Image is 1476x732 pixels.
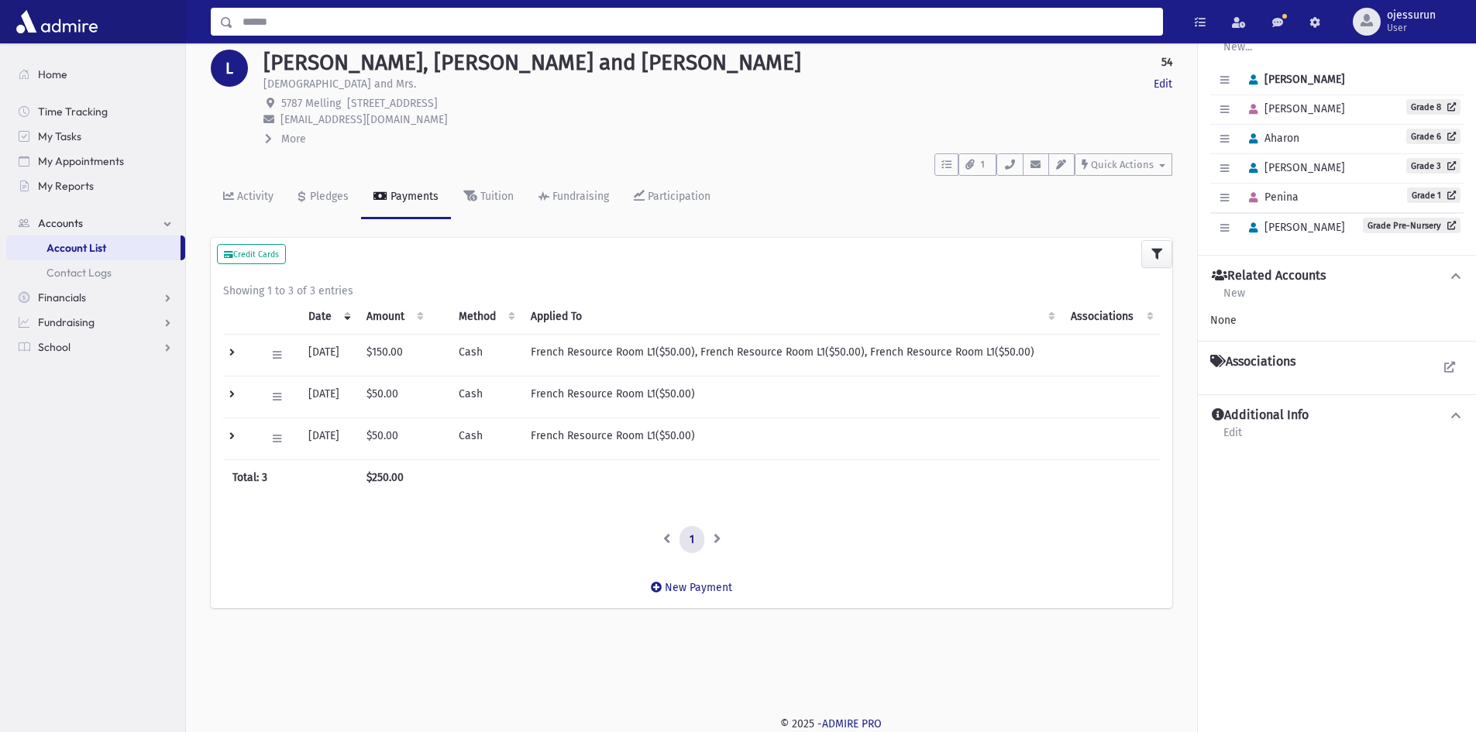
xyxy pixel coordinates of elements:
[1210,268,1464,284] button: Related Accounts
[223,459,357,495] th: Total: 3
[1091,159,1154,170] span: Quick Actions
[6,211,185,235] a: Accounts
[281,132,306,146] span: More
[1363,218,1461,233] a: Grade Pre-Nursery
[211,176,286,219] a: Activity
[1242,73,1345,86] span: [PERSON_NAME]
[1161,54,1172,70] strong: 54
[638,569,745,607] a: New Payment
[46,241,106,255] span: Account List
[1212,407,1309,424] h4: Additional Info
[357,376,430,418] td: $50.00
[680,526,704,554] a: 1
[211,716,1451,732] div: © 2025 -
[38,105,108,119] span: Time Tracking
[449,299,521,335] th: Method: activate to sort column ascending
[1242,221,1345,234] span: [PERSON_NAME]
[217,244,286,264] button: Credit Cards
[263,76,416,92] p: [DEMOGRAPHIC_DATA] and Mrs.
[976,158,989,172] span: 1
[211,50,248,87] div: L
[1075,153,1172,176] button: Quick Actions
[263,50,801,76] h1: [PERSON_NAME], [PERSON_NAME] and [PERSON_NAME]
[1223,284,1246,312] a: New
[1242,132,1299,145] span: Aharon
[521,418,1061,459] td: French Resource Room L1($50.00)
[223,283,1160,299] div: Showing 1 to 3 of 3 entries
[6,149,185,174] a: My Appointments
[6,124,185,149] a: My Tasks
[621,176,723,219] a: Participation
[299,376,356,418] td: [DATE]
[263,131,308,147] button: More
[1406,129,1461,144] a: Grade 6
[526,176,621,219] a: Fundraising
[1406,99,1461,115] a: Grade 8
[38,129,81,143] span: My Tasks
[6,335,185,359] a: School
[299,334,356,376] td: [DATE]
[645,190,710,203] div: Participation
[38,340,71,354] span: School
[38,67,67,81] span: Home
[1223,38,1253,66] a: New...
[347,97,438,110] span: [STREET_ADDRESS]
[549,190,609,203] div: Fundraising
[1387,22,1436,34] span: User
[1210,312,1464,328] div: None
[521,334,1061,376] td: French Resource Room L1($50.00), French Resource Room L1($50.00), French Resource Room L1($50.00)
[6,310,185,335] a: Fundraising
[1210,407,1464,424] button: Additional Info
[822,717,882,730] a: ADMIRE PRO
[307,190,349,203] div: Pledges
[6,235,181,260] a: Account List
[1242,102,1345,115] span: [PERSON_NAME]
[6,62,185,87] a: Home
[958,153,996,176] button: 1
[299,299,356,335] th: Date: activate to sort column ascending
[299,418,356,459] td: [DATE]
[6,99,185,124] a: Time Tracking
[6,285,185,310] a: Financials
[387,190,439,203] div: Payments
[449,418,521,459] td: Cash
[1406,158,1461,174] a: Grade 3
[357,459,430,495] th: $250.00
[449,376,521,418] td: Cash
[281,97,341,110] span: 5787 Melling
[6,174,185,198] a: My Reports
[357,418,430,459] td: $50.00
[38,216,83,230] span: Accounts
[451,176,526,219] a: Tuition
[521,376,1061,418] td: French Resource Room L1($50.00)
[521,299,1061,335] th: Applied To: activate to sort column ascending
[1242,161,1345,174] span: [PERSON_NAME]
[1061,299,1160,335] th: Associations: activate to sort column ascending
[1210,354,1295,369] h4: Associations
[38,315,95,329] span: Fundraising
[1154,76,1172,92] a: Edit
[38,290,86,304] span: Financials
[361,176,451,219] a: Payments
[286,176,361,219] a: Pledges
[38,154,124,168] span: My Appointments
[12,6,101,37] img: AdmirePro
[38,179,94,193] span: My Reports
[46,266,112,280] span: Contact Logs
[1242,191,1299,204] span: Penina
[280,113,448,126] span: [EMAIL_ADDRESS][DOMAIN_NAME]
[233,8,1162,36] input: Search
[6,260,185,285] a: Contact Logs
[1407,187,1461,203] a: Grade 1
[449,334,521,376] td: Cash
[1223,424,1243,452] a: Edit
[477,190,514,203] div: Tuition
[1212,268,1326,284] h4: Related Accounts
[1387,9,1436,22] span: ojessurun
[357,334,430,376] td: $150.00
[224,249,279,259] small: Credit Cards
[357,299,430,335] th: Amount: activate to sort column ascending
[234,190,274,203] div: Activity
